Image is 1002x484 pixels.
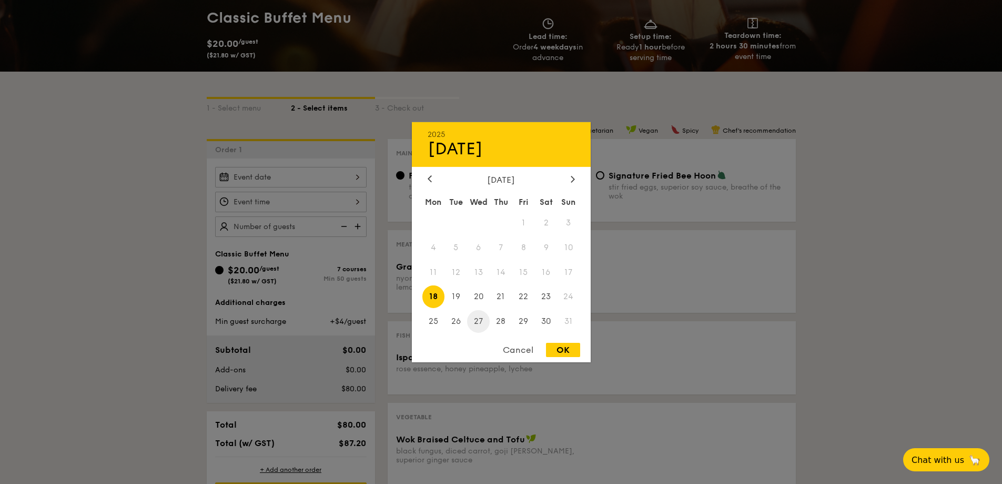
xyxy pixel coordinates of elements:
[422,285,445,308] span: 18
[444,192,467,211] div: Tue
[535,261,558,283] span: 16
[558,211,580,234] span: 3
[428,130,575,139] div: 2025
[428,174,575,184] div: [DATE]
[444,285,467,308] span: 19
[444,261,467,283] span: 12
[512,192,535,211] div: Fri
[535,192,558,211] div: Sat
[512,261,535,283] span: 15
[535,310,558,333] span: 30
[912,455,964,465] span: Chat with us
[490,192,512,211] div: Thu
[492,343,544,357] div: Cancel
[558,285,580,308] span: 24
[490,261,512,283] span: 14
[467,310,490,333] span: 27
[546,343,580,357] div: OK
[490,310,512,333] span: 28
[558,310,580,333] span: 31
[467,236,490,259] span: 6
[428,139,575,159] div: [DATE]
[467,192,490,211] div: Wed
[558,192,580,211] div: Sun
[490,236,512,259] span: 7
[903,448,989,471] button: Chat with us🦙
[512,236,535,259] span: 8
[512,285,535,308] span: 22
[467,261,490,283] span: 13
[490,285,512,308] span: 21
[512,211,535,234] span: 1
[422,236,445,259] span: 4
[444,236,467,259] span: 5
[422,192,445,211] div: Mon
[535,285,558,308] span: 23
[558,236,580,259] span: 10
[422,261,445,283] span: 11
[968,454,981,466] span: 🦙
[422,310,445,333] span: 25
[535,236,558,259] span: 9
[558,261,580,283] span: 17
[535,211,558,234] span: 2
[444,310,467,333] span: 26
[467,285,490,308] span: 20
[512,310,535,333] span: 29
